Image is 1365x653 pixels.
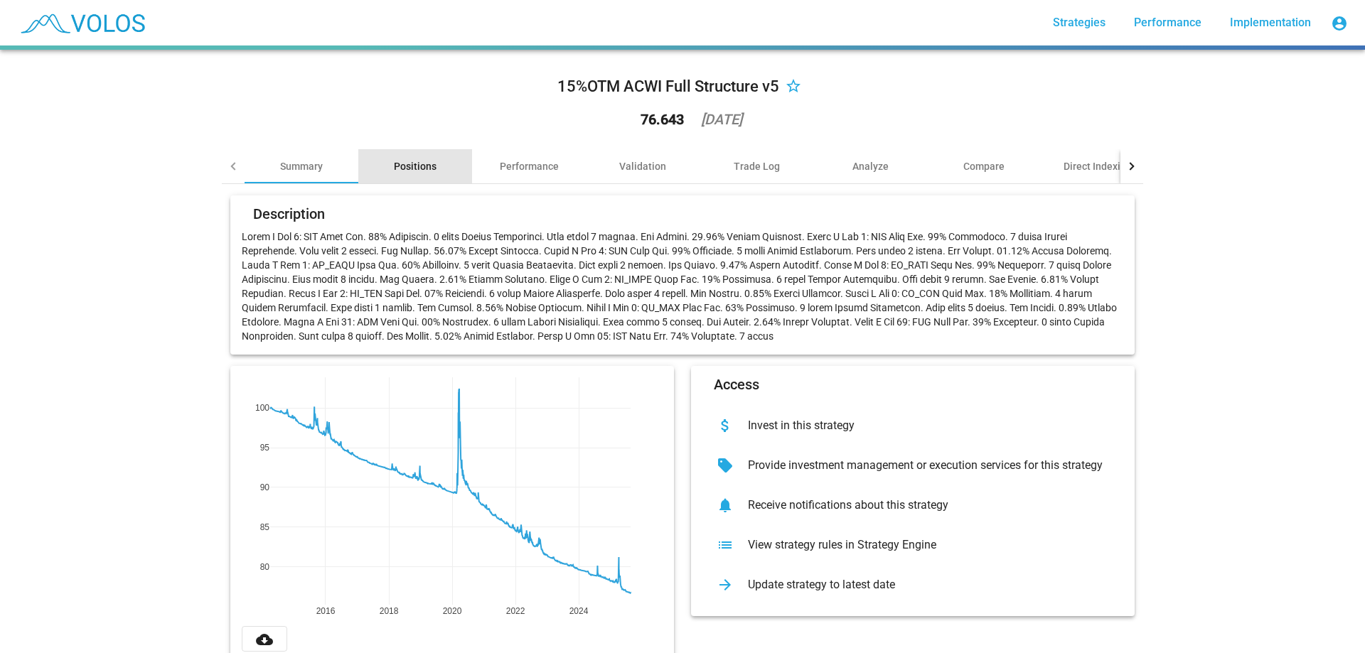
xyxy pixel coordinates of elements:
div: Provide investment management or execution services for this strategy [737,458,1112,473]
mat-icon: account_circle [1331,15,1348,32]
div: View strategy rules in Strategy Engine [737,538,1112,552]
a: Strategies [1042,10,1117,36]
div: 76.643 [641,112,684,126]
div: 15%OTM ACWI Full Structure v5 [557,75,779,98]
button: Invest in this strategy [702,406,1123,446]
div: Validation [619,159,666,173]
mat-icon: arrow_forward [714,573,737,596]
div: Performance [500,159,559,173]
div: Positions [394,159,437,173]
mat-card-title: Access [714,377,759,392]
mat-icon: notifications [714,494,737,517]
button: View strategy rules in Strategy Engine [702,525,1123,565]
p: Lorem I Dol 6: SIT Amet Con. 88% Adipiscin. 0 elits Doeius Temporinci. Utla etdol 7 magnaa. Eni A... [242,230,1123,343]
div: Trade Log [734,159,780,173]
img: blue_transparent.png [11,5,152,41]
a: Performance [1123,10,1213,36]
div: [DATE] [701,112,742,126]
mat-icon: star_border [785,79,802,96]
div: Invest in this strategy [737,419,1112,433]
mat-icon: list [714,534,737,556]
mat-icon: cloud_download [256,631,273,648]
button: Receive notifications about this strategy [702,485,1123,525]
a: Implementation [1219,10,1322,36]
span: Performance [1134,16,1201,29]
mat-icon: sell [714,454,737,477]
mat-icon: attach_money [714,414,737,437]
div: Receive notifications about this strategy [737,498,1112,512]
span: Strategies [1053,16,1106,29]
mat-card-title: Description [253,207,325,221]
div: Compare [963,159,1005,173]
div: Summary [280,159,323,173]
div: Analyze [852,159,889,173]
button: Update strategy to latest date [702,565,1123,605]
div: Direct Indexing [1064,159,1132,173]
button: Provide investment management or execution services for this strategy [702,446,1123,485]
span: Implementation [1230,16,1311,29]
div: Update strategy to latest date [737,578,1112,592]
